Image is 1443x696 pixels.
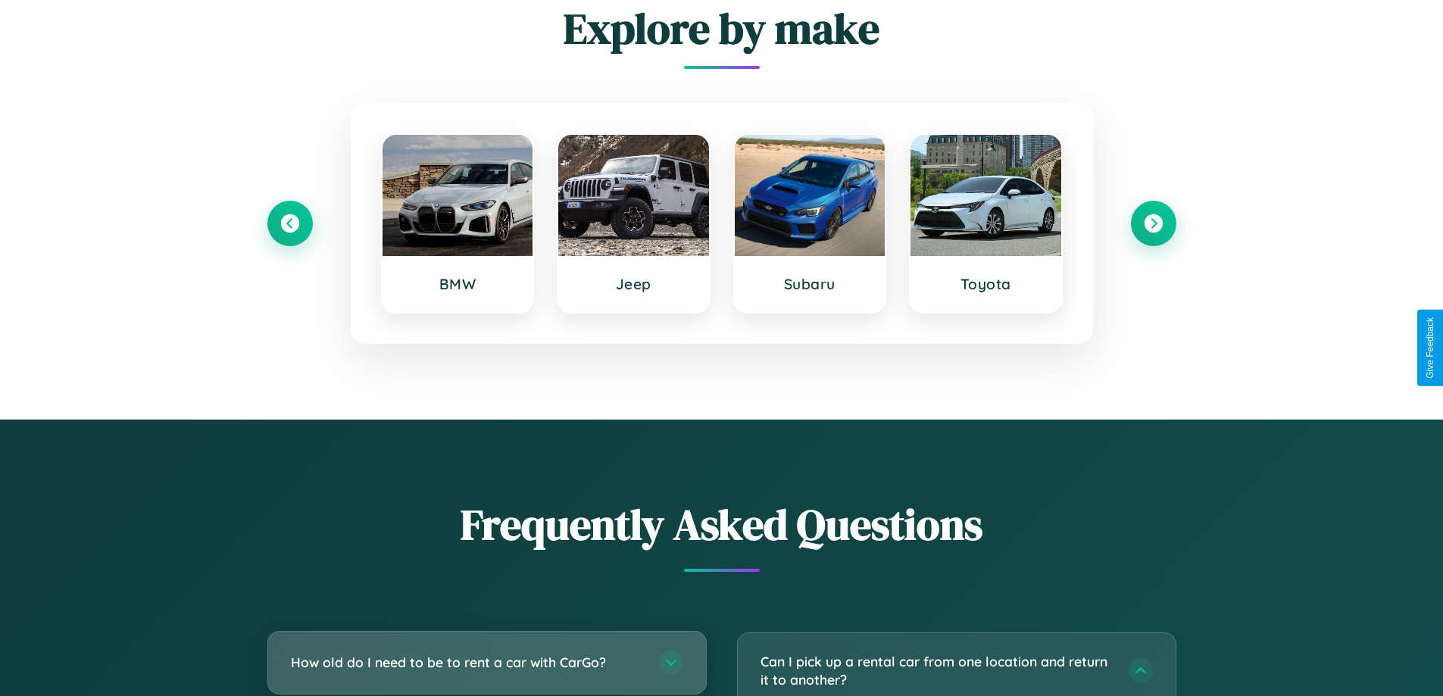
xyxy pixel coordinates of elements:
[267,495,1176,554] h2: Frequently Asked Questions
[573,275,694,293] h3: Jeep
[750,275,870,293] h3: Subaru
[761,652,1113,689] h3: Can I pick up a rental car from one location and return it to another?
[926,275,1046,293] h3: Toyota
[398,275,518,293] h3: BMW
[1425,317,1435,379] div: Give Feedback
[291,653,644,672] h3: How old do I need to be to rent a car with CarGo?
